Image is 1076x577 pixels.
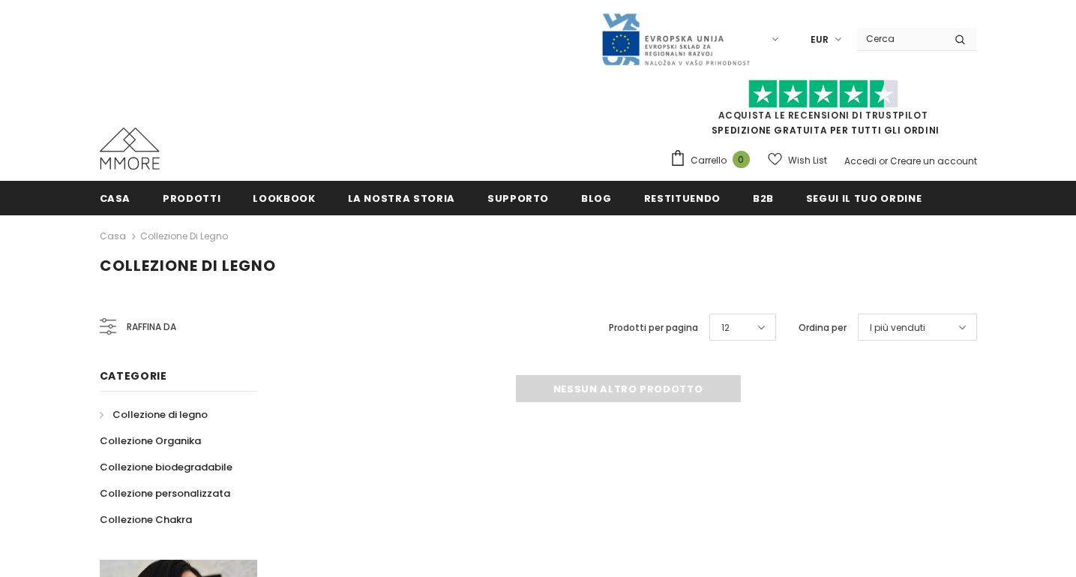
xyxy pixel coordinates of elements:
a: La nostra storia [348,181,455,215]
span: Lookbook [253,191,315,206]
a: Acquista le recensioni di TrustPilot [718,109,928,122]
a: supporto [487,181,549,215]
a: B2B [753,181,774,215]
a: Segui il tuo ordine [806,181,922,215]
span: Segui il tuo ordine [806,191,922,206]
a: Casa [100,227,126,245]
span: Collezione di legno [112,407,208,422]
span: Collezione biodegradabile [100,460,232,474]
span: Categorie [100,368,167,383]
a: Collezione di legno [100,401,208,428]
a: Accedi [844,155,877,167]
span: Casa [100,191,131,206]
a: Collezione Organika [100,428,201,454]
input: Search Site [857,28,943,50]
img: Fidati di Pilot Stars [748,80,898,109]
a: Collezione biodegradabile [100,454,232,480]
span: Collezione di legno [100,255,276,276]
a: Collezione Chakra [100,506,192,533]
span: Raffina da [127,319,176,335]
a: Collezione di legno [140,230,228,242]
span: Restituendo [644,191,721,206]
a: Javni Razpis [601,32,751,45]
span: B2B [753,191,774,206]
a: Lookbook [253,181,315,215]
span: Collezione Organika [100,434,201,448]
span: SPEDIZIONE GRATUITA PER TUTTI GLI ORDINI [670,86,977,137]
a: Collezione personalizzata [100,480,230,506]
span: Blog [581,191,612,206]
label: Ordina per [799,320,847,335]
span: supporto [487,191,549,206]
span: Collezione Chakra [100,512,192,527]
a: Prodotti [163,181,220,215]
span: or [879,155,888,167]
span: Wish List [788,153,827,168]
span: La nostra storia [348,191,455,206]
span: I più venduti [870,320,925,335]
span: 12 [721,320,730,335]
a: Casa [100,181,131,215]
span: Prodotti [163,191,220,206]
label: Prodotti per pagina [609,320,698,335]
img: Javni Razpis [601,12,751,67]
span: Carrello [691,153,727,168]
span: EUR [811,32,829,47]
a: Blog [581,181,612,215]
a: Wish List [768,147,827,173]
a: Restituendo [644,181,721,215]
a: Carrello 0 [670,149,757,172]
img: Casi MMORE [100,128,160,170]
span: Collezione personalizzata [100,486,230,500]
span: 0 [733,151,750,168]
a: Creare un account [890,155,977,167]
